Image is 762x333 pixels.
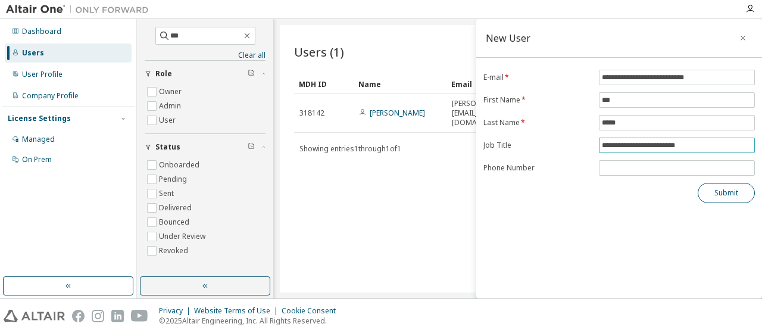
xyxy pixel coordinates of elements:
a: [PERSON_NAME] [370,108,425,118]
label: Owner [159,85,184,99]
div: Users [22,48,44,58]
label: User [159,113,178,127]
div: On Prem [22,155,52,164]
button: Submit [698,183,755,203]
img: linkedin.svg [111,310,124,322]
div: Privacy [159,306,194,316]
span: 318142 [299,108,324,118]
label: Job Title [483,141,592,150]
p: © 2025 Altair Engineering, Inc. All Rights Reserved. [159,316,343,326]
span: Clear filter [248,142,255,152]
button: Role [145,61,266,87]
span: Clear filter [248,69,255,79]
div: License Settings [8,114,71,123]
div: Email [451,74,501,94]
span: Showing entries 1 through 1 of 1 [299,144,401,154]
div: Name [358,74,442,94]
label: Phone Number [483,163,592,173]
a: Clear all [145,51,266,60]
span: [PERSON_NAME][EMAIL_ADDRESS][DOMAIN_NAME] [452,99,512,127]
div: Cookie Consent [282,306,343,316]
img: Altair One [6,4,155,15]
img: facebook.svg [72,310,85,322]
label: Sent [159,186,176,201]
label: Onboarded [159,158,202,172]
label: Under Review [159,229,208,244]
img: instagram.svg [92,310,104,322]
button: Status [145,134,266,160]
label: Bounced [159,215,192,229]
label: Pending [159,172,189,186]
label: E-mail [483,73,592,82]
div: Dashboard [22,27,61,36]
div: User Profile [22,70,63,79]
div: MDH ID [299,74,349,94]
label: Last Name [483,118,592,127]
div: Company Profile [22,91,79,101]
span: Status [155,142,180,152]
label: Admin [159,99,183,113]
img: altair_logo.svg [4,310,65,322]
div: Website Terms of Use [194,306,282,316]
div: Managed [22,135,55,144]
span: Role [155,69,172,79]
label: Revoked [159,244,190,258]
img: youtube.svg [131,310,148,322]
label: Delivered [159,201,194,215]
span: Users (1) [294,43,344,60]
label: First Name [483,95,592,105]
div: New User [486,33,530,43]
